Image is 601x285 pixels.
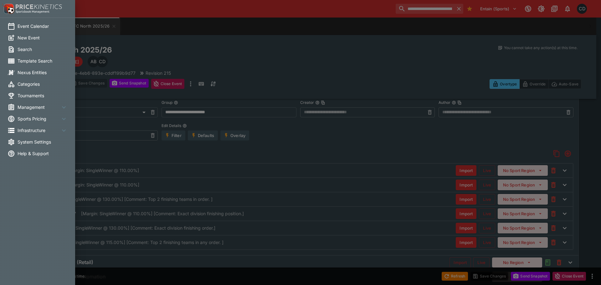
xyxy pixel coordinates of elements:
img: PriceKinetics [16,4,62,9]
span: Categories [18,81,68,87]
span: Search [18,46,68,53]
span: Nexus Entities [18,69,68,76]
span: System Settings [18,139,68,145]
span: Management [18,104,60,110]
img: PriceKinetics Logo [2,3,14,15]
span: New Event [18,34,68,41]
img: Sportsbook Management [16,10,49,13]
span: Infrastructure [18,127,60,134]
span: Event Calendar [18,23,68,29]
span: Template Search [18,58,68,64]
span: Help & Support [18,150,68,157]
span: Tournaments [18,92,68,99]
span: Sports Pricing [18,115,60,122]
